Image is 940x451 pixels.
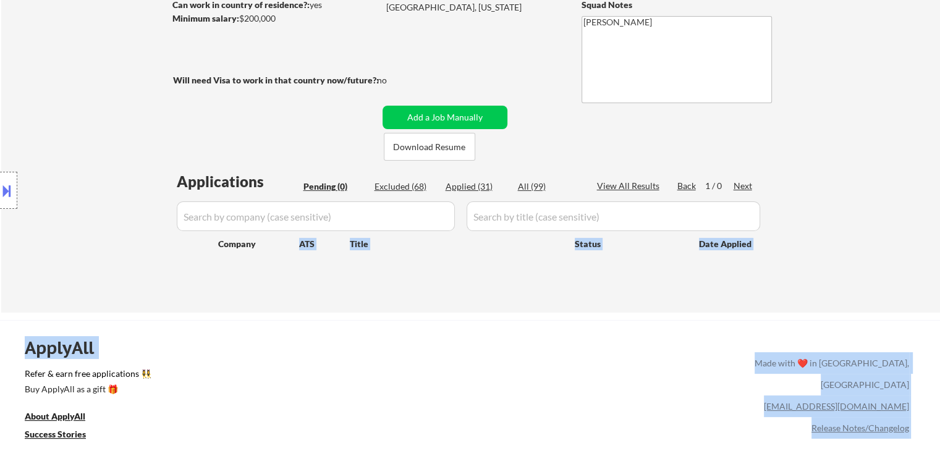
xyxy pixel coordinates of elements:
[299,238,350,250] div: ATS
[303,180,365,193] div: Pending (0)
[705,180,734,192] div: 1 / 0
[172,12,378,25] div: $200,000
[377,74,412,86] div: no
[25,337,108,358] div: ApplyAll
[25,428,103,443] a: Success Stories
[177,201,455,231] input: Search by company (case sensitive)
[699,238,753,250] div: Date Applied
[350,238,563,250] div: Title
[25,369,496,382] a: Refer & earn free applications 👯‍♀️
[25,411,85,421] u: About ApplyAll
[172,13,239,23] strong: Minimum salary:
[177,174,299,189] div: Applications
[446,180,507,193] div: Applied (31)
[25,410,103,425] a: About ApplyAll
[25,385,148,394] div: Buy ApplyAll as a gift 🎁
[383,106,507,129] button: Add a Job Manually
[575,232,681,255] div: Status
[811,423,909,433] a: Release Notes/Changelog
[467,201,760,231] input: Search by title (case sensitive)
[173,75,379,85] strong: Will need Visa to work in that country now/future?:
[375,180,436,193] div: Excluded (68)
[25,429,86,439] u: Success Stories
[518,180,580,193] div: All (99)
[764,401,909,411] a: [EMAIL_ADDRESS][DOMAIN_NAME]
[384,133,475,161] button: Download Resume
[677,180,697,192] div: Back
[734,180,753,192] div: Next
[218,238,299,250] div: Company
[597,180,663,192] div: View All Results
[25,382,148,398] a: Buy ApplyAll as a gift 🎁
[750,352,909,395] div: Made with ❤️ in [GEOGRAPHIC_DATA], [GEOGRAPHIC_DATA]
